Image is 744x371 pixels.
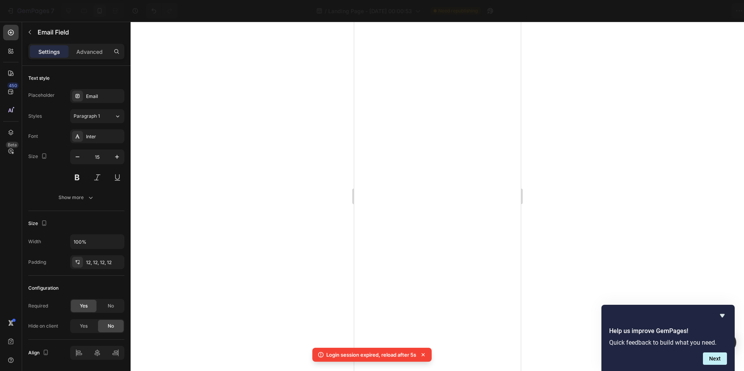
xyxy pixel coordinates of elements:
span: No [108,302,114,309]
span: Save [670,8,683,14]
div: Align [28,348,50,358]
div: Publish [699,7,718,15]
div: Configuration [28,285,59,292]
span: Paragraph 1 [74,113,100,120]
div: Required [28,302,48,309]
span: Yes [80,302,88,309]
button: Paragraph 1 [70,109,124,123]
input: Auto [71,235,124,249]
button: Show more [28,191,124,204]
span: Landing Page - [DATE] 00:00:53 [328,7,412,15]
span: / [325,7,327,15]
div: Styles [28,113,42,120]
button: Hide survey [718,311,727,320]
div: Size [28,218,49,229]
iframe: Design area [354,22,521,371]
h2: Help us improve GemPages! [609,326,727,336]
p: Quick feedback to build what you need. [609,339,727,346]
div: Help us improve GemPages! [609,311,727,365]
p: Advanced [76,48,103,56]
div: Beta [6,142,19,148]
div: 12, 12, 12, 12 [86,259,122,266]
button: Publish [692,3,725,19]
p: Login session expired, reload after 5s [326,351,416,359]
div: Text style [28,75,50,82]
div: Hide on client [28,323,58,330]
div: Size [28,151,49,162]
div: Font [28,133,38,140]
div: 450 [7,82,19,89]
span: Yes [80,323,88,330]
div: Undo/Redo [146,3,177,19]
span: No [108,323,114,330]
p: 7 [51,6,54,15]
div: Width [28,238,41,245]
button: Save [664,3,689,19]
div: Placeholder [28,92,55,99]
p: Email Field [38,27,121,37]
div: Show more [59,194,95,201]
div: Email [86,93,122,100]
button: Next question [703,352,727,365]
p: Settings [38,48,60,56]
button: 7 [3,3,58,19]
div: Inter [86,133,122,140]
span: Need republishing [438,7,478,14]
div: Padding [28,259,46,266]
